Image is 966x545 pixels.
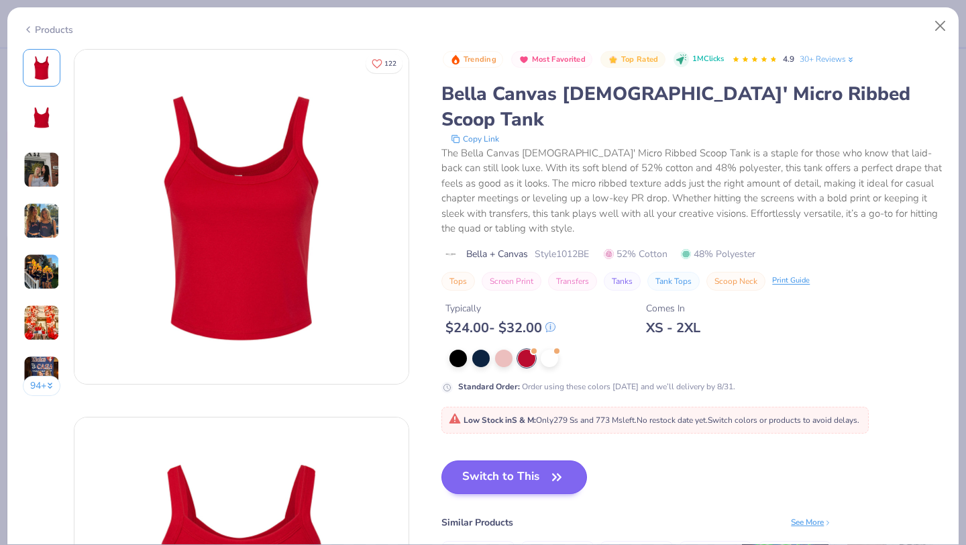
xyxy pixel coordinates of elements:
strong: Low Stock in S & M : [464,415,536,426]
span: Top Rated [621,56,659,63]
span: 4.9 [783,54,794,64]
a: 30+ Reviews [800,53,855,65]
div: Typically [445,301,555,315]
button: Like [366,54,402,73]
span: 122 [384,60,396,67]
span: Most Favorited [532,56,586,63]
button: Tank Tops [647,272,700,291]
button: Close [928,13,953,39]
div: Products [23,23,73,37]
img: Back [25,103,58,135]
div: See More [791,516,832,528]
span: 48% Polyester [681,247,755,261]
div: Bella Canvas [DEMOGRAPHIC_DATA]' Micro Ribbed Scoop Tank [441,81,943,132]
div: Comes In [646,301,700,315]
div: 4.9 Stars [732,49,777,70]
button: copy to clipboard [447,132,503,146]
img: User generated content [23,152,60,188]
strong: Standard Order : [458,381,520,392]
img: User generated content [23,356,60,392]
div: Order using these colors [DATE] and we’ll delivery by 8/31. [458,381,735,393]
img: Trending sort [450,54,461,65]
div: $ 24.00 - $ 32.00 [445,319,555,336]
img: Front [74,50,409,384]
span: Trending [464,56,496,63]
img: Most Favorited sort [519,54,529,65]
span: Only 279 Ss and 773 Ms left. Switch colors or products to avoid delays. [449,415,859,426]
div: Similar Products [441,515,513,530]
span: Style 1012BE [535,247,589,261]
span: 52% Cotton [604,247,667,261]
img: Front [25,52,58,84]
img: Top Rated sort [608,54,619,65]
span: Bella + Canvas [466,247,528,261]
span: 1M Clicks [692,54,724,65]
span: No restock date yet. [637,415,708,426]
button: Tanks [604,272,641,291]
div: The Bella Canvas [DEMOGRAPHIC_DATA]' Micro Ribbed Scoop Tank is a staple for those who know that ... [441,146,943,236]
img: brand logo [441,249,460,260]
div: XS - 2XL [646,319,700,336]
div: Print Guide [772,275,810,287]
button: Transfers [548,272,597,291]
img: User generated content [23,305,60,341]
button: Screen Print [482,272,541,291]
button: Badge Button [600,51,665,68]
button: Switch to This [441,460,587,494]
img: User generated content [23,203,60,239]
img: User generated content [23,254,60,290]
button: Scoop Neck [706,272,765,291]
button: Badge Button [443,51,503,68]
button: Badge Button [511,51,592,68]
button: 94+ [23,376,61,396]
button: Tops [441,272,475,291]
